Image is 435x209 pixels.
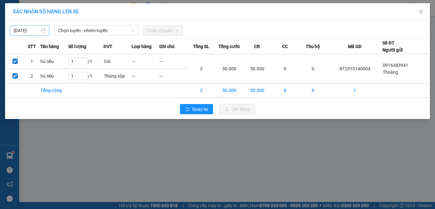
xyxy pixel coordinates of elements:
td: 50.000 [243,54,271,83]
td: hủ tiếu [40,54,68,69]
span: STT [28,43,36,50]
span: Tên hàng [40,43,59,50]
span: Tổng cước [218,43,240,50]
span: CC [282,43,288,50]
span: ĐVT [103,43,112,50]
div: Số ĐT Người gửi [382,39,403,53]
span: CR [254,43,260,50]
span: close [418,9,424,14]
span: Quay lại [192,106,208,113]
td: 50.000 [243,83,271,98]
td: --- [159,54,187,69]
td: BT2510140004 [327,54,382,83]
td: Thùng xốp [103,69,132,83]
span: Thoảng [383,70,398,75]
button: uploadLên hàng [219,104,255,114]
td: --- [159,69,187,83]
span: Loại hàng [132,43,152,50]
td: --- [132,69,160,83]
td: 0 [299,83,327,98]
td: 50.000 [215,83,243,98]
span: Chọn tuyến - nhóm tuyến [58,26,134,35]
span: XÁC NHẬN SỐ HÀNG LÊN XE [13,9,79,15]
span: Tổng SL [193,43,209,50]
td: 0 [299,54,327,83]
td: 1 [24,54,40,69]
button: rollbackQuay lại [180,104,213,114]
td: Tổng cộng [40,83,68,98]
span: Mã GD [348,43,361,50]
td: --- [132,54,160,69]
td: 2 [187,54,215,83]
td: 0 [271,54,299,83]
input: 13/10/2025 [14,27,40,34]
td: 0 [271,83,299,98]
span: rollback [185,107,189,112]
td: 1 [327,83,382,98]
span: 0916383941 [383,63,408,68]
span: Số lượng [68,43,86,50]
span: Chọn chuyến [147,26,179,35]
td: 2 [24,69,40,83]
td: 2 [187,83,215,98]
span: Thu hộ [306,43,320,50]
td: 50.000 [215,54,243,83]
span: Ghi chú [159,43,175,50]
td: / 1 [68,54,103,69]
span: down [131,29,135,32]
td: / 1 [68,69,103,83]
td: hủ tiêu [40,69,68,83]
td: Giỏ [103,54,132,69]
button: Close [412,3,430,21]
